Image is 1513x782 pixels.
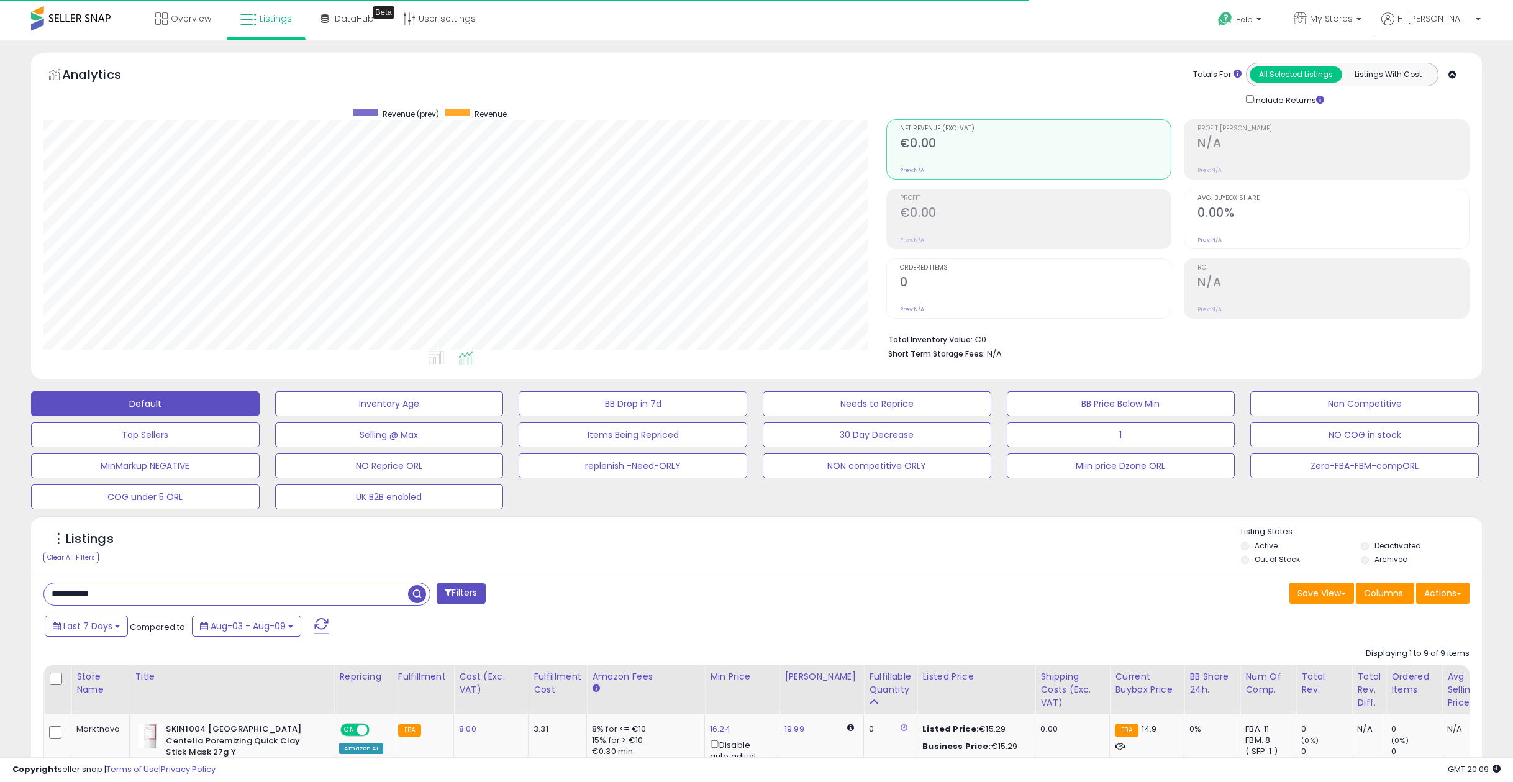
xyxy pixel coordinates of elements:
b: Short Term Storage Fees: [888,348,985,359]
span: Overview [171,12,211,25]
button: All Selected Listings [1250,66,1342,83]
h2: N/A [1197,136,1469,153]
div: Tooltip anchor [373,6,394,19]
span: Profit [900,195,1171,202]
div: Ordered Items [1391,670,1437,696]
div: Current Buybox Price [1115,670,1179,696]
small: Prev: N/A [1197,236,1222,243]
div: Listed Price [922,670,1030,683]
button: Default [31,391,260,416]
button: MIin price Dzone ORL [1007,453,1235,478]
a: 8.00 [459,723,476,735]
img: 31PqdFKjwgL._SL40_.jpg [138,724,163,748]
button: 1 [1007,422,1235,447]
span: ROI [1197,265,1469,271]
div: Total Rev. Diff. [1357,670,1381,709]
small: Prev: N/A [900,306,924,313]
label: Active [1255,540,1278,551]
button: Listings With Cost [1342,66,1434,83]
i: Calculated using Dynamic Max Price. [847,724,854,732]
div: Amazon Fees [592,670,699,683]
div: Avg Selling Price [1447,670,1493,709]
div: Title [135,670,329,683]
button: Needs to Reprice [763,391,991,416]
div: Include Returns [1237,93,1339,107]
p: Listing States: [1241,526,1483,538]
div: Totals For [1193,69,1242,81]
div: [PERSON_NAME] [784,670,858,683]
div: Num of Comp. [1245,670,1291,696]
div: Fulfillable Quantity [869,670,912,696]
button: Columns [1356,583,1414,604]
a: Terms of Use [106,763,159,775]
div: 0% [1189,724,1230,735]
div: 0.00 [1040,724,1100,735]
div: 8% for <= €10 [592,724,695,735]
button: Save View [1289,583,1354,604]
small: Prev: N/A [900,236,924,243]
span: Profit [PERSON_NAME] [1197,125,1469,132]
i: Get Help [1217,11,1233,27]
button: COG under 5 ORL [31,484,260,509]
button: BB Drop in 7d [519,391,747,416]
div: Repricing [339,670,387,683]
button: NO Reprice ORL [275,453,504,478]
button: NON competitive ORLY [763,453,991,478]
button: Top Sellers [31,422,260,447]
div: 3.31 [534,724,577,735]
a: Hi [PERSON_NAME] [1381,12,1481,40]
h5: Analytics [62,66,145,86]
span: Help [1236,14,1253,25]
div: Min Price [710,670,774,683]
div: Shipping Costs (Exc. VAT) [1040,670,1104,709]
span: Listings [260,12,292,25]
button: NO COG in stock [1250,422,1479,447]
a: 16.24 [710,723,730,735]
button: Selling @ Max [275,422,504,447]
div: Marktnova [76,724,120,735]
label: Out of Stock [1255,554,1300,565]
button: Filters [437,583,485,604]
span: N/A [987,348,1002,360]
span: Last 7 Days [63,620,112,632]
div: Total Rev. [1301,670,1347,696]
span: Columns [1364,587,1403,599]
small: (0%) [1391,735,1409,745]
button: Items Being Repriced [519,422,747,447]
div: 0 [1301,724,1352,735]
span: Aug-03 - Aug-09 [211,620,286,632]
h2: 0.00% [1197,206,1469,222]
button: replenish -Need-ORLY [519,453,747,478]
span: Revenue (prev) [383,109,439,119]
b: Listed Price: [922,723,979,735]
div: FBA: 11 [1245,724,1286,735]
span: Compared to: [130,621,187,633]
button: Zero-FBA-FBM-compORL [1250,453,1479,478]
div: 15% for > €10 [592,735,695,746]
label: Deactivated [1374,540,1421,551]
h2: €0.00 [900,206,1171,222]
small: FBA [398,724,421,737]
div: Fulfillment [398,670,448,683]
span: Ordered Items [900,265,1171,271]
a: Help [1208,2,1274,40]
button: Non Competitive [1250,391,1479,416]
div: seller snap | | [12,764,216,776]
small: Prev: N/A [1197,306,1222,313]
span: Revenue [475,109,507,119]
div: Amazon AI [339,743,383,754]
span: 2025-08-17 20:09 GMT [1448,763,1501,775]
b: Total Inventory Value: [888,334,973,345]
small: (0%) [1301,735,1319,745]
h5: Listings [66,530,114,548]
div: Fulfillment Cost [534,670,581,696]
button: BB Price Below Min [1007,391,1235,416]
button: Inventory Age [275,391,504,416]
div: 0 [1391,724,1442,735]
h2: 0 [900,275,1171,292]
button: Actions [1416,583,1470,604]
div: FBM: 8 [1245,735,1286,746]
div: N/A [1447,724,1488,735]
h2: €0.00 [900,136,1171,153]
h2: N/A [1197,275,1469,292]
